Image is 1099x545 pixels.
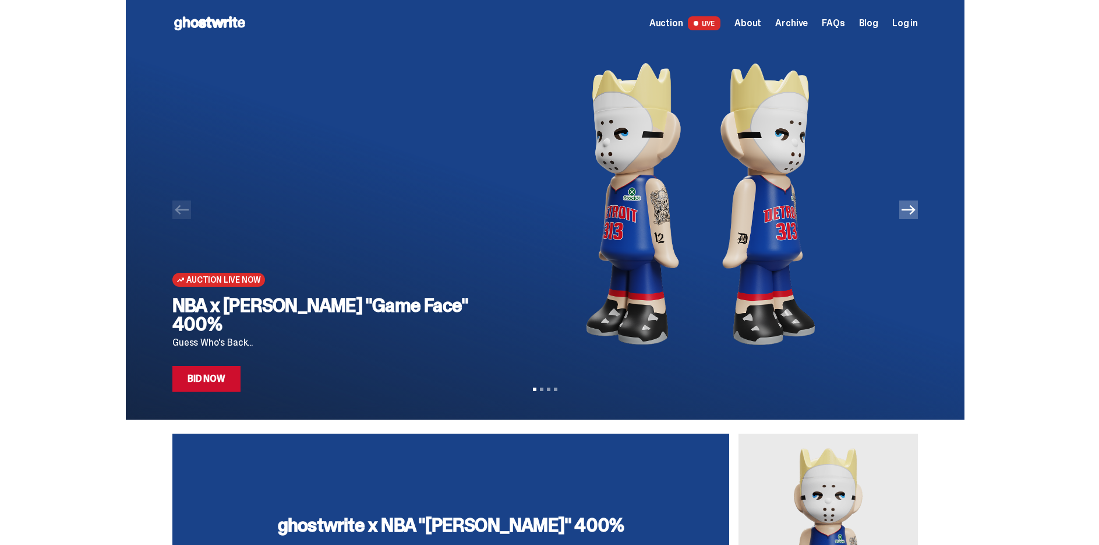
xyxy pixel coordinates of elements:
img: NBA x Eminem "Game Face" 400% [501,47,899,361]
span: Auction [649,19,683,28]
h3: ghostwrite x NBA "[PERSON_NAME]" 400% [278,516,624,535]
button: View slide 4 [554,388,557,391]
button: View slide 3 [547,388,550,391]
span: Auction Live Now [186,275,260,284]
p: Guess Who's Back... [172,338,483,347]
a: Archive [775,19,808,28]
button: Previous [172,201,191,219]
a: Blog [859,19,878,28]
span: LIVE [688,16,721,30]
button: View slide 1 [533,388,536,391]
a: Log in [892,19,918,28]
button: Next [899,201,918,219]
a: About [734,19,761,28]
h2: NBA x [PERSON_NAME] "Game Face" 400% [172,296,483,333]
a: FAQs [822,19,844,28]
button: View slide 2 [540,388,543,391]
a: Auction LIVE [649,16,720,30]
a: Bid Now [172,366,241,392]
